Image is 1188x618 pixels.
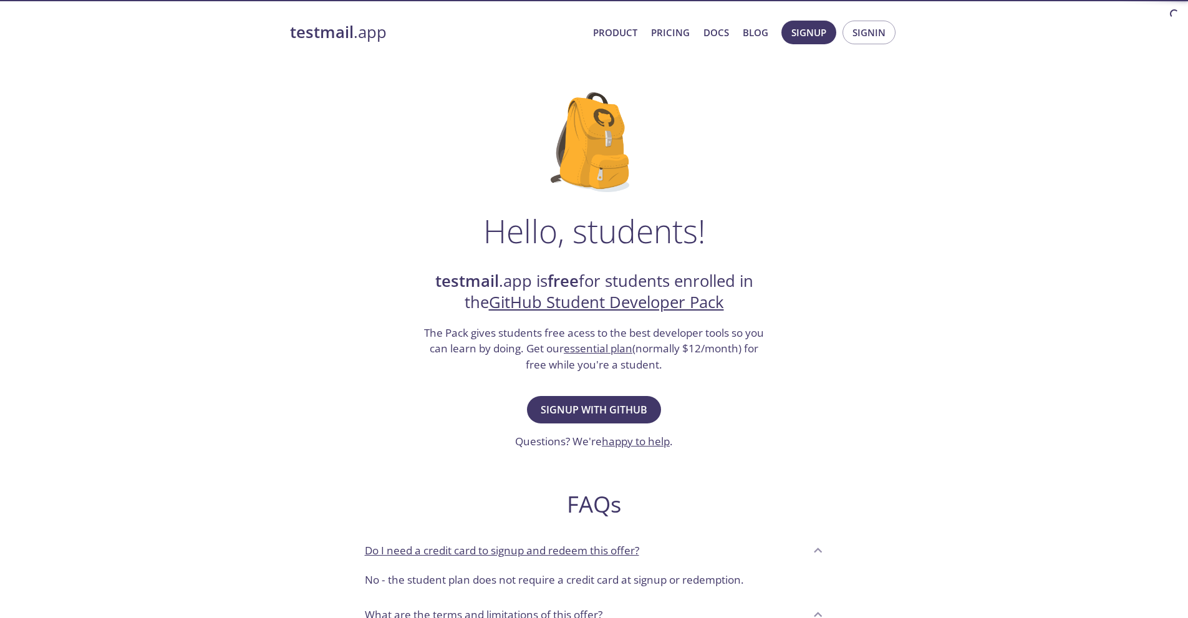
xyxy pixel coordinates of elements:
div: Do I need a credit card to signup and redeem this offer? [355,567,834,598]
strong: testmail [290,21,354,43]
h3: The Pack gives students free acess to the best developer tools so you can learn by doing. Get our... [423,325,766,373]
a: GitHub Student Developer Pack [489,291,724,313]
span: Signin [852,24,886,41]
a: Docs [703,24,729,41]
span: Signup [791,24,826,41]
strong: testmail [435,270,499,292]
strong: free [548,270,579,292]
a: Product [593,24,637,41]
h3: Questions? We're . [515,433,673,450]
div: Do I need a credit card to signup and redeem this offer? [355,533,834,567]
h2: .app is for students enrolled in the [423,271,766,314]
h1: Hello, students! [483,212,705,249]
p: No - the student plan does not require a credit card at signup or redemption. [365,572,824,588]
img: github-student-backpack.png [551,92,637,192]
a: happy to help [602,434,670,448]
a: Pricing [651,24,690,41]
button: Signup [781,21,836,44]
a: Blog [743,24,768,41]
h2: FAQs [355,490,834,518]
button: Signin [843,21,896,44]
span: Signup with GitHub [541,401,647,418]
a: testmail.app [290,22,583,43]
p: Do I need a credit card to signup and redeem this offer? [365,543,639,559]
a: essential plan [564,341,632,355]
button: Signup with GitHub [527,396,661,423]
